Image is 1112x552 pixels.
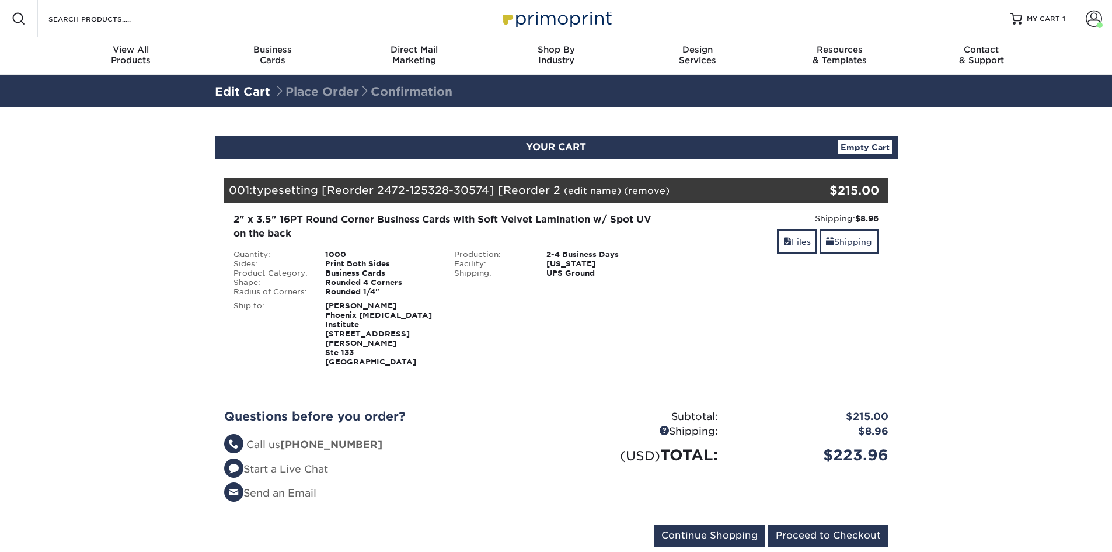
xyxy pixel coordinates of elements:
div: Print Both Sides [316,259,445,269]
span: shipping [826,237,834,247]
span: files [783,237,792,247]
div: Facility: [445,259,538,269]
span: Design [627,44,769,55]
div: [US_STATE] [538,259,667,269]
div: $215.00 [727,409,897,425]
span: View All [60,44,202,55]
a: Resources& Templates [769,37,911,75]
a: Contact& Support [911,37,1052,75]
div: 1000 [316,250,445,259]
span: Business [201,44,343,55]
input: Continue Shopping [654,525,765,547]
input: SEARCH PRODUCTS..... [47,12,161,26]
div: Industry [485,44,627,65]
div: $223.96 [727,444,897,466]
a: (remove) [624,185,670,196]
span: Direct Mail [343,44,485,55]
a: BusinessCards [201,37,343,75]
div: 001: [224,178,778,203]
div: & Support [911,44,1052,65]
div: Radius of Corners: [225,287,317,297]
a: Shipping [820,229,879,254]
span: Contact [911,44,1052,55]
li: Call us [224,438,548,453]
span: typesetting [Reorder 2472-125328-30574] [Reorder 2 [252,183,560,196]
a: Start a Live Chat [224,463,328,475]
div: Products [60,44,202,65]
div: $8.96 [727,424,897,439]
div: Quantity: [225,250,317,259]
a: Edit Cart [215,85,270,99]
strong: [PERSON_NAME] Phoenix [MEDICAL_DATA] Institute [STREET_ADDRESS][PERSON_NAME] Ste 133 [GEOGRAPHIC_... [325,301,432,366]
a: Send an Email [224,487,316,499]
div: Product Category: [225,269,317,278]
div: Shape: [225,278,317,287]
div: Sides: [225,259,317,269]
div: Subtotal: [556,409,727,425]
strong: $8.96 [855,214,879,223]
input: Proceed to Checkout [768,525,888,547]
span: MY CART [1027,14,1060,24]
div: UPS Ground [538,269,667,278]
span: YOUR CART [526,141,586,152]
strong: [PHONE_NUMBER] [280,439,382,450]
div: Shipping: [556,424,727,439]
img: Primoprint [498,6,615,31]
span: Resources [769,44,911,55]
a: View AllProducts [60,37,202,75]
div: 2" x 3.5" 16PT Round Corner Business Cards with Soft Velvet Lamination w/ Spot UV on the back [233,213,658,241]
div: Ship to: [225,301,317,367]
div: & Templates [769,44,911,65]
div: Shipping: [675,213,879,224]
span: Place Order Confirmation [274,85,452,99]
span: Shop By [485,44,627,55]
div: Business Cards [316,269,445,278]
a: Files [777,229,817,254]
div: TOTAL: [556,444,727,466]
div: Rounded 4 Corners [316,278,445,287]
span: 1 [1062,15,1065,23]
a: (edit name) [564,185,621,196]
a: DesignServices [627,37,769,75]
div: Services [627,44,769,65]
a: Empty Cart [838,140,892,154]
small: (USD) [620,448,660,463]
div: Production: [445,250,538,259]
div: Marketing [343,44,485,65]
a: Direct MailMarketing [343,37,485,75]
h2: Questions before you order? [224,409,548,423]
div: Cards [201,44,343,65]
div: Shipping: [445,269,538,278]
div: Rounded 1/4" [316,287,445,297]
div: 2-4 Business Days [538,250,667,259]
a: Shop ByIndustry [485,37,627,75]
div: $215.00 [778,182,880,199]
